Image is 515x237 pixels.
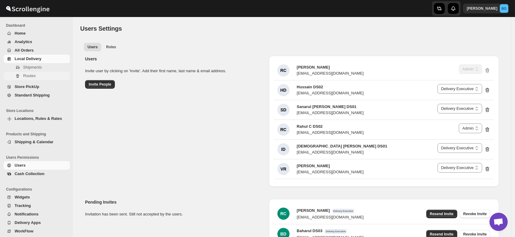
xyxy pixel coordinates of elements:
span: Users Settings [80,25,122,32]
button: Analytics [4,38,70,46]
text: BG [502,7,506,10]
div: RC [277,208,290,220]
p: [PERSON_NAME] [467,6,497,11]
button: Resend Invite [426,210,457,218]
div: [EMAIL_ADDRESS][DOMAIN_NAME] [297,90,364,96]
span: [PERSON_NAME] [297,65,330,69]
span: Revoke Invite [463,232,487,237]
span: Baharul DS03 [297,229,323,233]
span: Store Locations [6,108,70,113]
p: Invitation has been sent. Still not accepted by the users. [85,211,264,217]
button: Invite People [85,80,115,89]
span: Cash Collection [15,171,44,176]
img: ScrollEngine [5,1,50,16]
button: Routes [4,72,70,80]
span: Widgets [15,195,30,199]
button: Notifications [4,210,70,218]
span: WorkFlow [15,229,33,233]
span: Delivery Apps [15,220,41,225]
div: RC [277,124,290,136]
div: [EMAIL_ADDRESS][DOMAIN_NAME] [297,149,387,155]
span: Routes [23,73,36,78]
div: ID [277,143,290,155]
button: Locations, Rules & Rates [4,114,70,123]
span: Roles [106,45,116,49]
span: Local Delivery [15,56,41,61]
span: Users Permissions [6,155,70,160]
span: Home [15,31,26,36]
button: Shipping & Calendar [4,138,70,146]
div: [EMAIL_ADDRESS][DOMAIN_NAME] [297,130,364,136]
div: SD [277,104,290,116]
span: Brajesh Giri [500,4,508,13]
div: Open chat [489,213,508,231]
button: Home [4,29,70,38]
button: Tracking [4,201,70,210]
span: Users [88,45,98,49]
button: Delivery Apps [4,218,70,227]
span: Revoke Invite [463,212,487,216]
h2: Pending Invites [85,199,264,205]
span: Locations, Rules & Rates [15,116,62,121]
span: Analytics [15,39,32,44]
p: Invite user by clicking on 'Invite'. Add their first name, last name & email address. [85,68,264,74]
span: Products and Shipping [6,132,70,137]
button: User menu [463,4,509,13]
span: Configurations [6,187,70,192]
button: Revoke Invite [460,210,490,218]
span: Resend Invite [430,212,454,216]
div: HD [277,84,290,96]
h2: Users [85,56,264,62]
span: Dashboard [6,23,70,28]
span: Delivery Executive [325,229,347,234]
span: Hussain DS02 [297,85,323,89]
div: VR [277,163,290,175]
span: Sanarul [PERSON_NAME] DS01 [297,104,357,109]
span: Shipping & Calendar [15,140,53,144]
button: All customers [84,43,101,51]
button: Shipments [4,63,70,72]
button: All Orders [4,46,70,55]
span: All Orders [15,48,34,52]
span: Resend Invite [430,232,454,237]
span: Shipments [23,65,42,69]
div: [EMAIL_ADDRESS][DOMAIN_NAME] [297,169,364,175]
button: WorkFlow [4,227,70,235]
span: Rahul C DS02 [297,124,323,129]
div: [EMAIL_ADDRESS][DOMAIN_NAME] [297,214,364,220]
div: [EMAIL_ADDRESS][DOMAIN_NAME] [297,110,364,116]
span: Users [15,163,26,168]
button: Cash Collection [4,170,70,178]
span: [PERSON_NAME] [297,208,330,213]
span: Standard Shipping [15,93,50,97]
span: [PERSON_NAME] [297,164,330,168]
span: Tracking [15,203,31,208]
div: RC [277,64,290,76]
span: Invite People [89,82,111,87]
span: [DEMOGRAPHIC_DATA] [PERSON_NAME] DS01 [297,144,387,148]
span: Notifications [15,212,39,216]
button: Users [4,161,70,170]
div: [EMAIL_ADDRESS][DOMAIN_NAME] [297,70,364,76]
span: Delivery Executive [332,209,354,213]
button: Widgets [4,193,70,201]
span: Store PickUp [15,84,39,89]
